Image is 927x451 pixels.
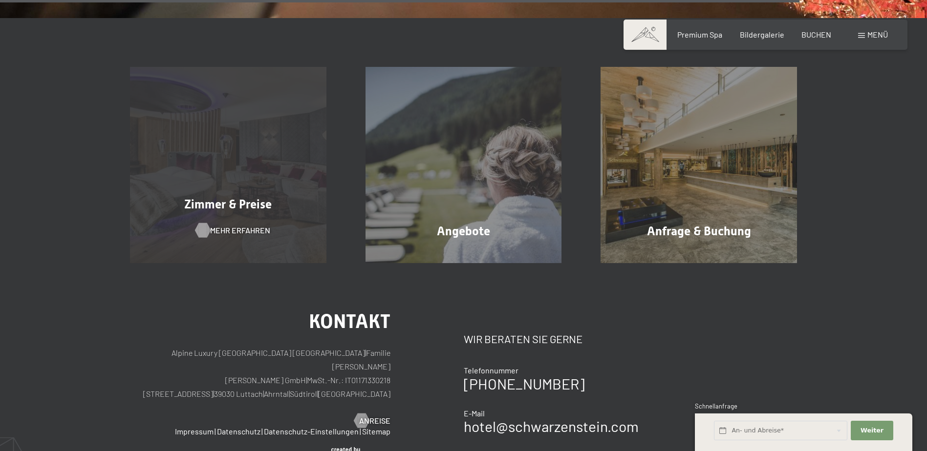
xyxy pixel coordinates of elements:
span: Weiter [861,426,884,435]
span: | [261,427,263,436]
a: Im Top-Hotel in Südtirol all inclusive urlauben Angebote [346,67,582,263]
a: Anreise [354,415,390,426]
span: Angebote [437,224,490,238]
span: Anfrage & Buchung [647,224,751,238]
span: Schnellanfrage [695,402,737,410]
span: Zimmer & Preise [184,197,272,211]
span: | [317,389,318,398]
a: Datenschutz-Einstellungen [264,427,359,436]
span: Kontakt [309,310,390,333]
a: [PHONE_NUMBER] [464,375,584,392]
span: | [263,389,264,398]
span: Anreise [359,415,390,426]
span: Telefonnummer [464,366,518,375]
a: Im Top-Hotel in Südtirol all inclusive urlauben Zimmer & Preise Mehr erfahren [110,67,346,263]
span: | [213,389,214,398]
span: | [365,348,366,357]
span: E-Mail [464,409,485,418]
span: Mehr erfahren [210,225,270,236]
a: Premium Spa [677,30,722,39]
a: Sitemap [362,427,390,436]
span: | [289,389,290,398]
a: BUCHEN [801,30,831,39]
a: Impressum [175,427,214,436]
p: Alpine Luxury [GEOGRAPHIC_DATA] [GEOGRAPHIC_DATA] Familie [PERSON_NAME] [PERSON_NAME] GmbH MwSt.-... [130,346,390,401]
span: Menü [867,30,888,39]
a: Im Top-Hotel in Südtirol all inclusive urlauben Anfrage & Buchung [581,67,817,263]
a: Bildergalerie [740,30,784,39]
span: | [360,427,361,436]
span: Wir beraten Sie gerne [464,332,582,345]
a: hotel@schwarzenstein.com [464,417,639,435]
span: | [306,375,307,385]
span: | [215,427,216,436]
button: Weiter [851,421,893,441]
a: Datenschutz [217,427,260,436]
